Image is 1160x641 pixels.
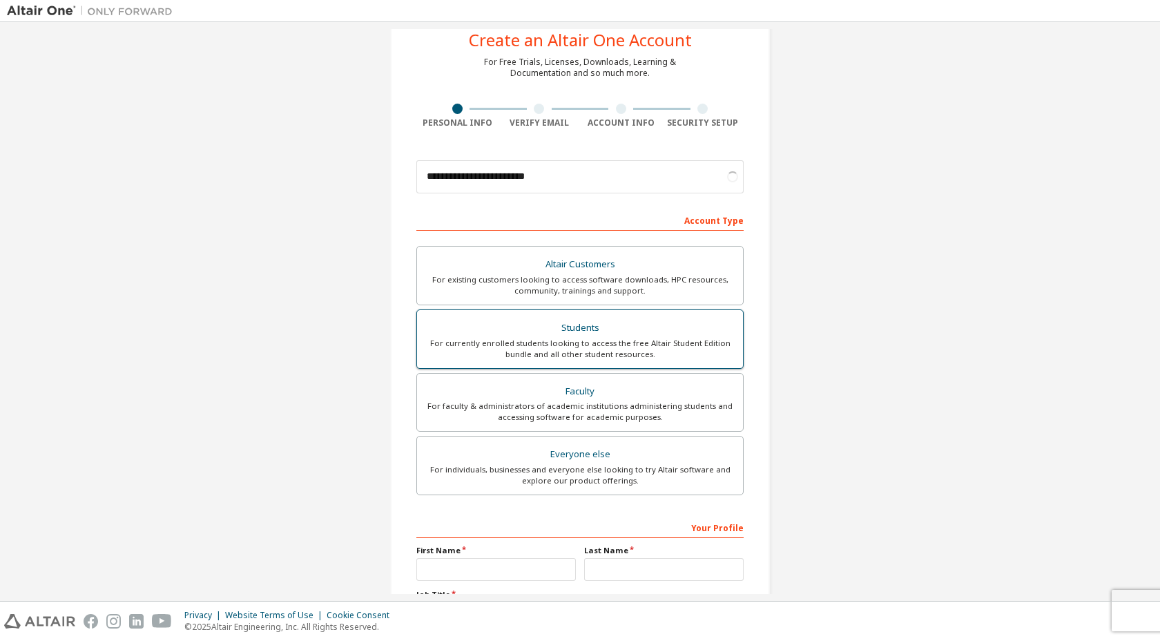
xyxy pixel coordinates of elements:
[425,445,735,464] div: Everyone else
[499,117,581,128] div: Verify Email
[580,117,662,128] div: Account Info
[7,4,180,18] img: Altair One
[416,545,576,556] label: First Name
[425,382,735,401] div: Faculty
[184,610,225,621] div: Privacy
[484,57,676,79] div: For Free Trials, Licenses, Downloads, Learning & Documentation and so much more.
[584,545,744,556] label: Last Name
[106,614,121,629] img: instagram.svg
[425,318,735,338] div: Students
[416,516,744,538] div: Your Profile
[425,255,735,274] div: Altair Customers
[225,610,327,621] div: Website Terms of Use
[425,401,735,423] div: For faculty & administrators of academic institutions administering students and accessing softwa...
[184,621,398,633] p: © 2025 Altair Engineering, Inc. All Rights Reserved.
[4,614,75,629] img: altair_logo.svg
[662,117,744,128] div: Security Setup
[469,32,692,48] div: Create an Altair One Account
[425,464,735,486] div: For individuals, businesses and everyone else looking to try Altair software and explore our prod...
[152,614,172,629] img: youtube.svg
[416,209,744,231] div: Account Type
[416,117,499,128] div: Personal Info
[129,614,144,629] img: linkedin.svg
[425,274,735,296] div: For existing customers looking to access software downloads, HPC resources, community, trainings ...
[327,610,398,621] div: Cookie Consent
[84,614,98,629] img: facebook.svg
[425,338,735,360] div: For currently enrolled students looking to access the free Altair Student Edition bundle and all ...
[416,589,744,600] label: Job Title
